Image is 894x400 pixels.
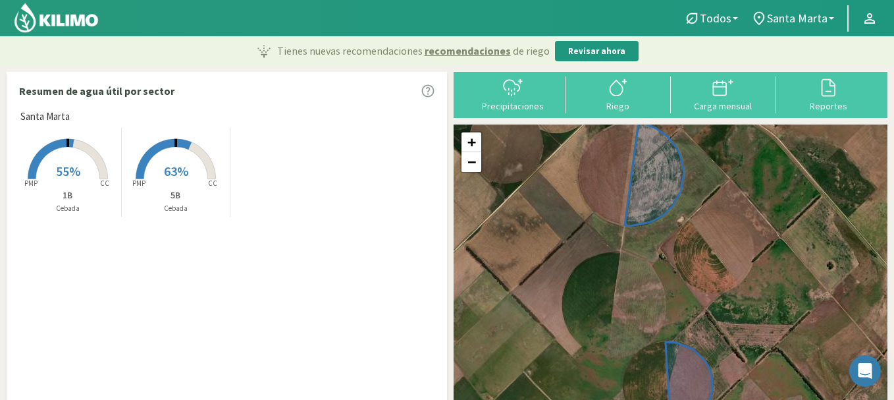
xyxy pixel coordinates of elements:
[132,179,145,188] tspan: PMP
[13,2,99,34] img: Kilimo
[779,101,877,111] div: Reportes
[461,152,481,172] a: Zoom out
[569,101,667,111] div: Riego
[277,43,550,59] p: Tienes nuevas recomendaciones
[513,43,550,59] span: de riego
[461,132,481,152] a: Zoom in
[565,76,671,111] button: Riego
[671,76,776,111] button: Carga mensual
[460,76,565,111] button: Precipitaciones
[568,45,625,58] p: Revisar ahora
[19,83,174,99] p: Resumen de agua útil por sector
[14,188,121,202] p: 1B
[700,11,731,25] span: Todos
[849,355,881,387] div: Open Intercom Messenger
[464,101,562,111] div: Precipitaciones
[776,76,881,111] button: Reportes
[56,163,80,179] span: 55%
[555,41,639,62] button: Revisar ahora
[675,101,772,111] div: Carga mensual
[14,203,121,214] p: Cebada
[20,109,70,125] span: Santa Marta
[100,179,109,188] tspan: CC
[122,203,229,214] p: Cebada
[425,43,511,59] span: recomendaciones
[767,11,828,25] span: Santa Marta
[24,179,37,188] tspan: PMP
[164,163,188,179] span: 63%
[208,179,217,188] tspan: CC
[122,188,229,202] p: 5B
